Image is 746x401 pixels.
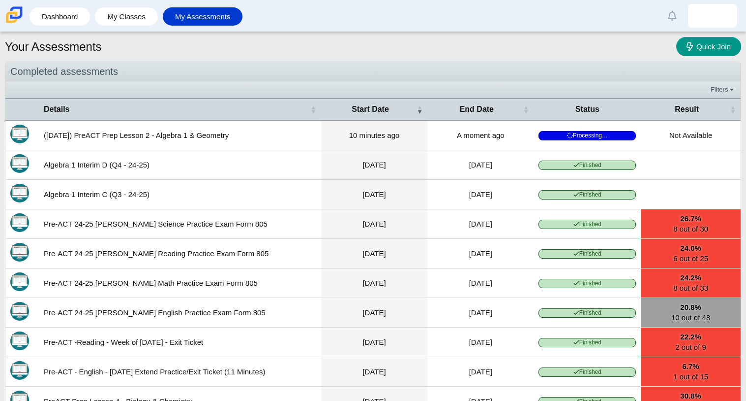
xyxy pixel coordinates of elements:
td: Pre-ACT 24-25 [PERSON_NAME] Math Practice Exam Form 805 [39,268,321,298]
a: Filters [708,85,738,95]
span: Details : Activate to sort [310,104,316,114]
span: Start Date : Activate to remove sorting [417,104,422,114]
span: Details [44,104,308,115]
a: My Assessments [168,7,238,26]
div: Completed assessments [5,62,741,82]
img: Itembank [10,272,29,291]
time: Mar 19, 2025 at 4:17 PM [469,190,492,199]
a: 6.7%1 out of 15 [641,357,741,386]
a: My Classes [100,7,153,26]
img: Itembank [10,184,29,202]
time: Jan 31, 2025 at 11:07 AM [362,220,386,228]
time: Jan 23, 2025 at 10:57 AM [469,368,492,376]
time: Jan 31, 2025 at 9:00 AM [362,308,386,317]
a: 24.0%6 out of 25 [641,239,741,268]
b: 24.0% [646,243,736,253]
a: 24.2%8 out of 33 [641,268,741,298]
a: Quick Join [676,37,741,56]
time: Jun 11, 2025 at 12:12 PM [469,161,492,169]
img: Itembank [10,213,29,232]
h1: Your Assessments [5,38,102,55]
td: Pre-ACT 24-25 [PERSON_NAME] English Practice Exam Form 805 [39,298,321,328]
img: Itembank [10,361,29,380]
span: Finished [538,220,636,229]
td: Pre-ACT 24-25 [PERSON_NAME] Reading Practice Exam Form 805 [39,239,321,268]
time: Sep 29, 2025 at 8:37 AM [457,131,505,139]
td: Not Available [641,121,741,150]
time: Jan 31, 2025 at 9:49 AM [362,279,386,287]
time: Mar 19, 2025 at 2:23 PM [362,190,386,199]
time: Feb 22, 2025 at 12:00 AM [469,220,492,228]
time: Sep 29, 2025 at 8:27 AM [349,131,400,139]
span: Finished [538,249,636,259]
a: Carmen School of Science & Technology [4,18,25,27]
b: 20.8% [646,302,736,312]
td: Pre-ACT -Reading - Week of [DATE] - Exit Ticket [39,328,321,357]
td: Pre-ACT - English - [DATE] Extend Practice/Exit Ticket (11 Minutes) [39,357,321,387]
b: 30.8% [646,391,736,401]
img: Itembank [10,243,29,262]
time: Jan 29, 2025 at 12:00 AM [469,338,492,346]
img: Carmen School of Science & Technology [4,4,25,25]
time: Jan 31, 2025 at 10:36 AM [362,249,386,258]
span: Finished [538,279,636,288]
a: 20.8%10 out of 48 [641,298,741,327]
a: Alerts [661,5,683,27]
b: 6.7% [646,361,736,371]
a: tyjianna.sheppard.GtdYh7 [688,4,737,28]
time: Jun 11, 2025 at 9:24 AM [362,161,386,169]
time: Jan 23, 2025 at 1:52 PM [362,338,386,346]
span: Finished [538,308,636,318]
td: ([DATE]) PreACT Prep Lesson 2 - Algebra 1 & Geometry [39,121,321,150]
span: Finished [538,190,636,200]
img: Itembank [10,302,29,321]
td: Algebra 1 Interim C (Q3 - 24-25) [39,180,321,209]
span: Finished [538,368,636,377]
span: Finished [538,161,636,170]
a: 26.7%8 out of 30 [641,209,741,238]
span: End Date [432,104,521,115]
span: Finished [538,338,636,347]
a: Dashboard [34,7,85,26]
img: Itembank [10,332,29,350]
time: Jan 31, 2025 at 10:18 AM [469,279,492,287]
span: Start Date [326,104,415,115]
span: Processing… [538,131,636,140]
b: 26.7% [646,213,736,224]
td: Algebra 1 Interim D (Q4 - 24-25) [39,150,321,180]
time: Jan 31, 2025 at 9:45 AM [469,308,492,317]
span: Status [538,104,636,115]
img: Itembank [10,125,29,143]
td: Pre-ACT 24-25 [PERSON_NAME] Science Practice Exam Form 805 [39,209,321,239]
span: End Date : Activate to sort [523,104,529,114]
img: tyjianna.sheppard.GtdYh7 [705,8,720,24]
a: 22.2%2 out of 9 [641,328,741,357]
span: Result : Activate to sort [730,104,736,114]
b: 22.2% [646,332,736,342]
span: Quick Join [696,42,731,51]
span: Result [646,104,728,115]
time: Jan 31, 2025 at 10:54 AM [469,249,492,258]
time: Jan 23, 2025 at 10:54 AM [362,368,386,376]
img: Itembank [10,154,29,173]
b: 24.2% [646,272,736,283]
